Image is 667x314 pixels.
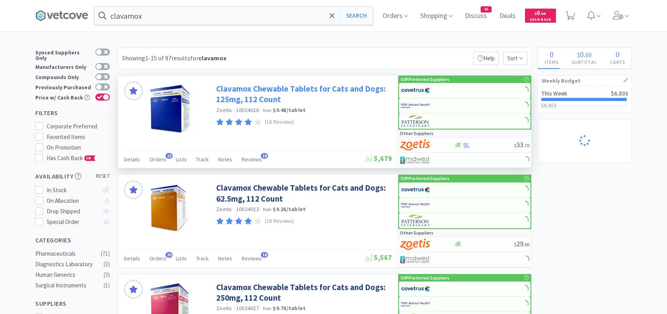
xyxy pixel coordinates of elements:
div: ( 3 ) [104,260,110,269]
span: 10024026 [236,106,259,114]
div: Favorited Items [47,132,110,142]
p: (18 Reviews) [265,118,294,126]
span: Sort [503,52,527,65]
a: Zoetis [216,106,232,114]
div: Synced Suppliers Only [35,49,91,61]
div: Special Order [47,217,99,227]
div: Drop Shipped [47,207,99,216]
div: . [565,51,603,58]
h5: Filters [35,108,110,117]
span: Lists [176,255,187,262]
span: 5,679 [365,154,392,163]
span: 13 [166,153,173,159]
img: 4dd14cff54a648ac9e977f0c5da9bc2e_5.png [400,254,430,265]
span: 10024027 [236,305,259,312]
button: Search [340,7,373,25]
span: Notes [218,156,232,163]
span: 5,567 [365,253,392,262]
span: Lists [176,156,187,163]
span: · [233,305,235,312]
span: from [263,207,272,212]
h5: Categories [35,236,110,245]
span: 00 [585,51,592,59]
img: 77fca1acd8b6420a9015268ca798ef17_1.png [401,184,430,196]
span: $ [514,242,516,247]
span: Cash Back [530,18,551,23]
span: from [263,108,272,113]
span: 18 [261,153,268,159]
span: . 70 [523,143,529,148]
a: Discuss45 [462,13,490,20]
h5: Availability [35,172,110,181]
div: ( 3 ) [104,270,110,280]
span: · [233,106,235,114]
img: 4dd14cff54a648ac9e977f0c5da9bc2e_5.png [400,154,430,166]
img: f5e969b455434c6296c6d81ef179fa71_3.png [401,215,430,226]
div: Surgical Instruments [35,281,99,290]
div: Compounds Only [35,73,91,80]
span: 10024023 [236,206,259,213]
span: · [233,206,235,213]
span: 0 [616,49,620,59]
span: Reviews [242,255,262,262]
div: Diagnostics Laboratory [35,260,99,269]
span: Orders [149,255,166,262]
span: 53 [514,140,529,149]
div: Manufacturers Only [35,63,91,70]
img: 77fca1acd8b6420a9015268ca798ef17_1.png [401,283,430,295]
img: f5e969b455434c6296c6d81ef179fa71_3.png [401,115,430,127]
span: · [260,106,262,114]
img: 77fca1acd8b6420a9015268ca798ef17_1.png [401,85,430,96]
span: $ [514,143,516,148]
a: $0.00Cash Back [525,5,556,26]
span: Orders [149,156,166,163]
span: . 00 [540,11,546,16]
img: f6b2451649754179b5b4e0c70c3f7cb0_2.png [401,199,430,211]
span: 0 [535,9,546,16]
span: $6,915 [541,102,556,109]
img: d90bd454b07a4af58273d84b743715c2_346880.jpeg [144,83,195,134]
div: Previously Purchased [35,83,91,90]
span: Details [124,255,140,262]
strong: $0.26 / tablet [273,206,306,213]
strong: clavamox [199,54,226,62]
img: 8ce6cc090feb425a8283fe1db56d6a58_346882.jpeg [144,182,195,233]
span: 29 [514,239,529,248]
span: Reviews [242,156,262,163]
span: 18 [261,252,268,258]
span: CB [85,156,93,161]
img: f6b2451649754179b5b4e0c70c3f7cb0_2.png [401,100,430,112]
span: $6,803 [611,90,628,97]
p: SVP Preferred Suppliers [401,274,450,282]
h4: Items [538,58,565,66]
p: (18 Reviews) [265,217,294,226]
a: Zoetis [216,206,232,213]
p: Other Suppliers [400,130,434,137]
div: ( 71 ) [101,249,110,258]
span: 20 [166,252,173,258]
div: ( 1 ) [104,281,110,290]
span: 0 [550,49,554,59]
span: from [263,306,272,311]
a: Clavamox Chewable Tablets for Cats and Dogs: 125mg, 112 Count [216,83,390,105]
span: $ [535,11,537,16]
h4: Subtotal [565,58,603,66]
span: 0 [580,49,584,59]
span: Track [196,156,209,163]
div: In Stock [47,186,99,195]
span: 45 [481,7,491,12]
span: Details [124,156,140,163]
span: · [260,305,262,312]
p: Other Suppliers [400,229,434,236]
p: SVP Preferred Suppliers [401,175,450,182]
h5: Suppliers [35,299,110,308]
strong: $0.48 / tablet [273,106,306,114]
img: a673e5ab4e5e497494167fe422e9a3ab.png [400,139,430,151]
a: Zoetis [216,305,232,312]
input: Search by item, sku, manufacturer, ingredient, size... [95,7,373,25]
span: reset [96,172,110,180]
a: Clavamox Chewable Tablets for Cats and Dogs: 62.5mg, 112 Count [216,182,390,204]
p: Help [473,52,499,65]
h2: This Week [541,90,567,96]
h1: Weekly Budget [542,76,627,86]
